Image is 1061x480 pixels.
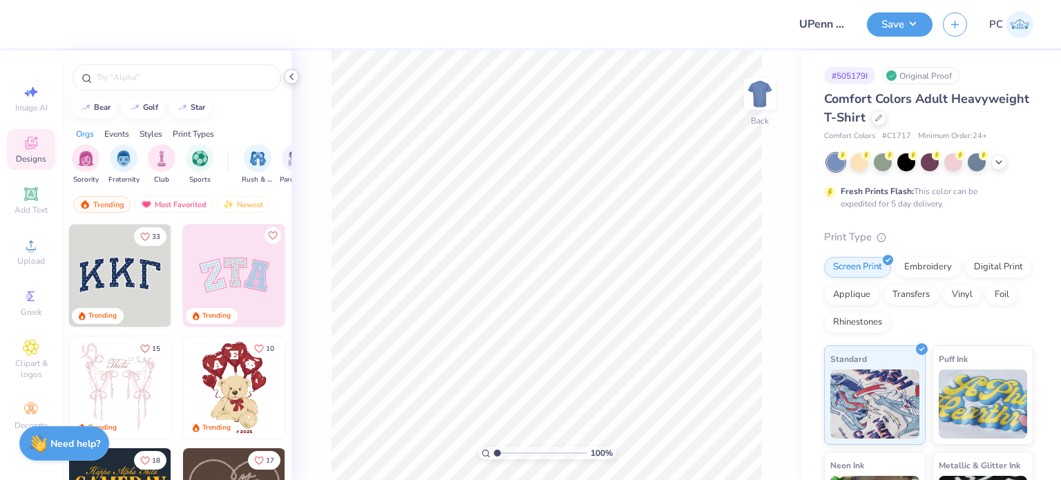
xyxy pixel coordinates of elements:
img: Sorority Image [78,151,94,166]
div: Trending [202,423,231,433]
div: Foil [986,285,1018,305]
button: Like [248,339,280,358]
span: Fraternity [108,175,140,185]
img: Priyanka Choudhary [1006,11,1033,38]
div: Screen Print [824,257,891,278]
strong: Fresh Prints Flash: [841,186,914,197]
div: Styles [140,128,162,140]
span: 10 [266,345,274,352]
img: Back [746,80,774,108]
img: e74243e0-e378-47aa-a400-bc6bcb25063a [285,336,387,439]
div: Vinyl [943,285,982,305]
div: Events [104,128,129,140]
img: Parent's Weekend Image [288,151,304,166]
span: Decorate [15,420,48,431]
div: Orgs [76,128,94,140]
img: trend_line.gif [80,104,91,112]
div: Applique [824,285,879,305]
div: filter for Parent's Weekend [280,144,312,185]
img: trend_line.gif [129,104,140,112]
button: filter button [148,144,175,185]
span: 33 [152,233,160,240]
span: Image AI [15,102,48,113]
div: star [191,104,205,111]
div: golf [143,104,158,111]
img: Newest.gif [223,200,234,209]
div: Trending [73,196,131,213]
div: Original Proof [882,67,959,84]
img: Puff Ink [939,369,1028,439]
div: Digital Print [965,257,1032,278]
img: 9980f5e8-e6a1-4b4a-8839-2b0e9349023c [183,224,285,327]
div: Embroidery [895,257,961,278]
span: Add Text [15,204,48,215]
div: Trending [88,311,117,321]
button: Like [134,451,166,470]
button: golf [122,97,164,118]
div: bear [94,104,111,111]
span: # C1717 [882,131,911,142]
span: 100 % [591,447,613,459]
button: Like [134,339,166,358]
button: filter button [108,144,140,185]
img: most_fav.gif [141,200,152,209]
span: Greek [21,307,42,318]
div: filter for Sports [186,144,213,185]
div: Trending [202,311,231,321]
span: Comfort Colors Adult Heavyweight T-Shirt [824,90,1029,126]
img: Sports Image [192,151,208,166]
button: filter button [280,144,312,185]
div: Print Types [173,128,214,140]
span: Puff Ink [939,352,968,366]
span: Rush & Bid [242,175,274,185]
img: 3b9aba4f-e317-4aa7-a679-c95a879539bd [69,224,171,327]
span: PC [989,17,1003,32]
div: This color can be expedited for 5 day delivery. [841,185,1011,210]
img: 5ee11766-d822-42f5-ad4e-763472bf8dcf [285,224,387,327]
a: PC [989,11,1033,38]
span: Comfort Colors [824,131,875,142]
button: filter button [186,144,213,185]
img: edfb13fc-0e43-44eb-bea2-bf7fc0dd67f9 [171,224,273,327]
img: d12a98c7-f0f7-4345-bf3a-b9f1b718b86e [171,336,273,439]
div: Transfers [883,285,939,305]
button: bear [73,97,117,118]
button: Like [248,451,280,470]
img: trending.gif [79,200,90,209]
div: Newest [217,196,269,213]
img: 587403a7-0594-4a7f-b2bd-0ca67a3ff8dd [183,336,285,439]
div: Trending [88,423,117,433]
span: Designs [16,153,46,164]
span: Neon Ink [830,458,864,472]
input: Try "Alpha" [95,70,272,84]
span: Club [154,175,169,185]
span: 18 [152,457,160,464]
div: filter for Club [148,144,175,185]
div: Rhinestones [824,312,891,333]
div: Back [751,115,769,127]
div: Print Type [824,229,1033,245]
img: Rush & Bid Image [250,151,266,166]
input: Untitled Design [789,10,857,38]
div: # 505179I [824,67,875,84]
img: trend_line.gif [177,104,188,112]
span: Standard [830,352,867,366]
button: Save [867,12,933,37]
span: 15 [152,345,160,352]
img: Standard [830,369,919,439]
div: filter for Fraternity [108,144,140,185]
span: 17 [266,457,274,464]
span: Parent's Weekend [280,175,312,185]
img: Club Image [154,151,169,166]
img: 83dda5b0-2158-48ca-832c-f6b4ef4c4536 [69,336,171,439]
span: Metallic & Glitter Ink [939,458,1020,472]
span: Sports [189,175,211,185]
strong: Need help? [50,437,100,450]
button: Like [134,227,166,246]
button: filter button [72,144,99,185]
img: Fraternity Image [116,151,131,166]
div: Most Favorited [135,196,213,213]
span: Upload [17,256,45,267]
span: Sorority [73,175,99,185]
button: Like [265,227,281,244]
